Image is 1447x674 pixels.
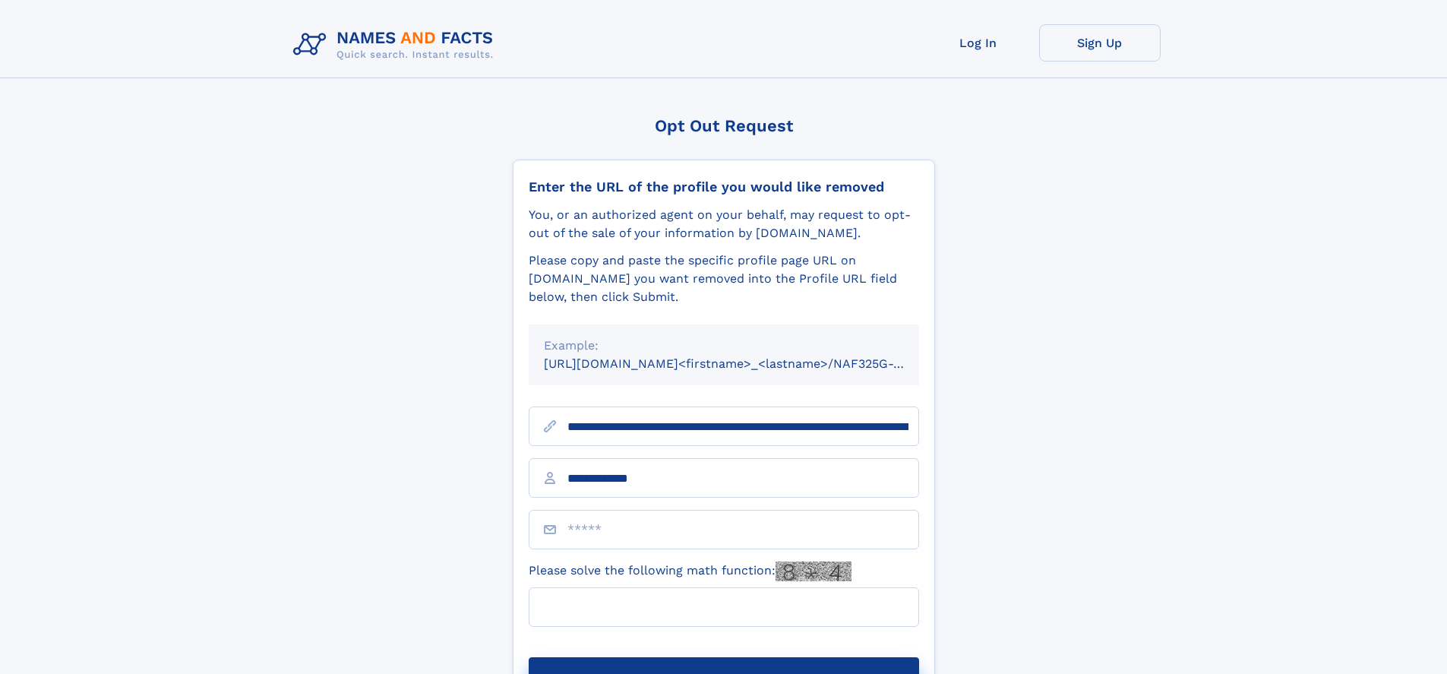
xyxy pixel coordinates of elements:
img: Logo Names and Facts [287,24,506,65]
div: You, or an authorized agent on your behalf, may request to opt-out of the sale of your informatio... [529,206,919,242]
div: Example: [544,337,904,355]
div: Please copy and paste the specific profile page URL on [DOMAIN_NAME] you want removed into the Pr... [529,252,919,306]
label: Please solve the following math function: [529,562,851,581]
small: [URL][DOMAIN_NAME]<firstname>_<lastname>/NAF325G-xxxxxxxx [544,356,948,371]
div: Enter the URL of the profile you would like removed [529,179,919,195]
div: Opt Out Request [513,116,935,135]
a: Sign Up [1039,24,1161,62]
a: Log In [918,24,1039,62]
